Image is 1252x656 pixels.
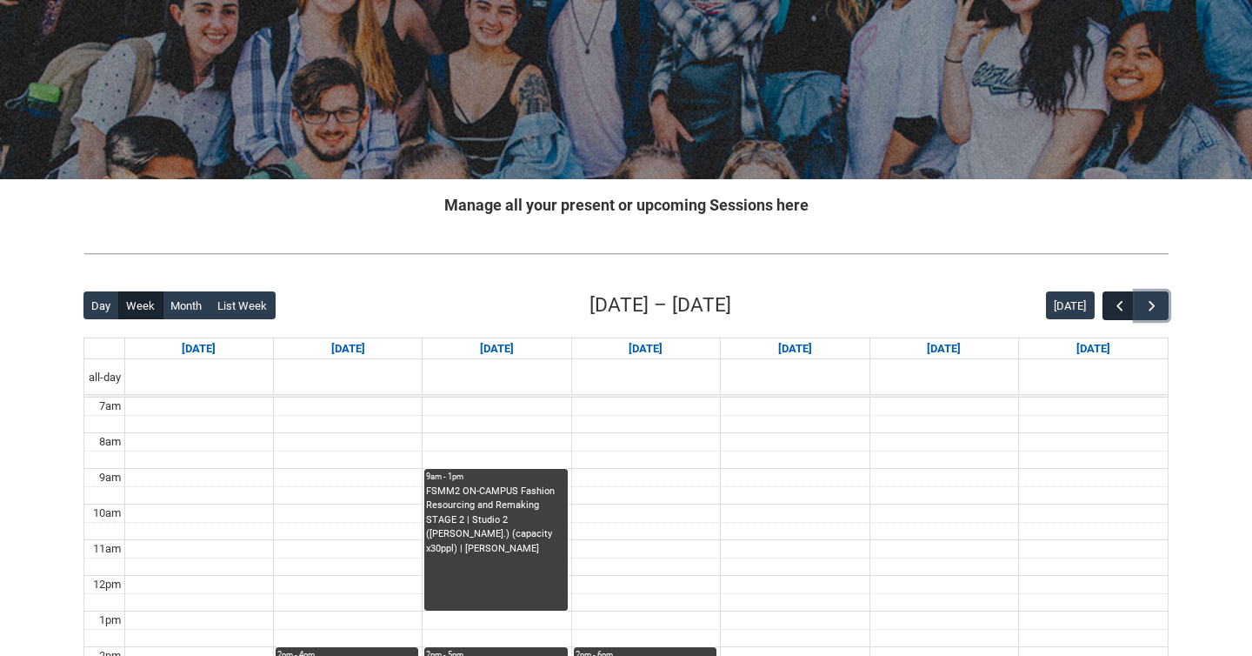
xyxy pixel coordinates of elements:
a: Go to September 14, 2025 [178,338,219,359]
a: Go to September 20, 2025 [1073,338,1114,359]
div: 9am [96,469,124,486]
a: Go to September 19, 2025 [923,338,964,359]
button: Day [83,291,119,319]
div: 7am [96,398,124,415]
button: Next Week [1135,291,1169,320]
span: all-day [85,369,124,386]
div: 10am [90,505,124,522]
h2: Manage all your present or upcoming Sessions here [83,193,1169,217]
div: 1pm [96,612,124,629]
img: REDU_GREY_LINE [83,244,1169,263]
button: Week [118,291,163,319]
a: Go to September 17, 2025 [625,338,666,359]
div: 12pm [90,576,124,593]
button: List Week [210,291,276,319]
h2: [DATE] – [DATE] [589,291,731,320]
div: 11am [90,540,124,558]
a: Go to September 16, 2025 [476,338,517,359]
div: 8am [96,433,124,451]
a: Go to September 18, 2025 [775,338,816,359]
button: [DATE] [1046,291,1095,319]
a: Go to September 15, 2025 [328,338,369,359]
div: 9am - 1pm [426,471,565,483]
button: Previous Week [1102,291,1135,320]
button: Month [163,291,210,319]
div: FSMM2 ON-CAMPUS Fashion Resourcing and Remaking STAGE 2 | Studio 2 ([PERSON_NAME].) (capacity x30... [426,485,565,557]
